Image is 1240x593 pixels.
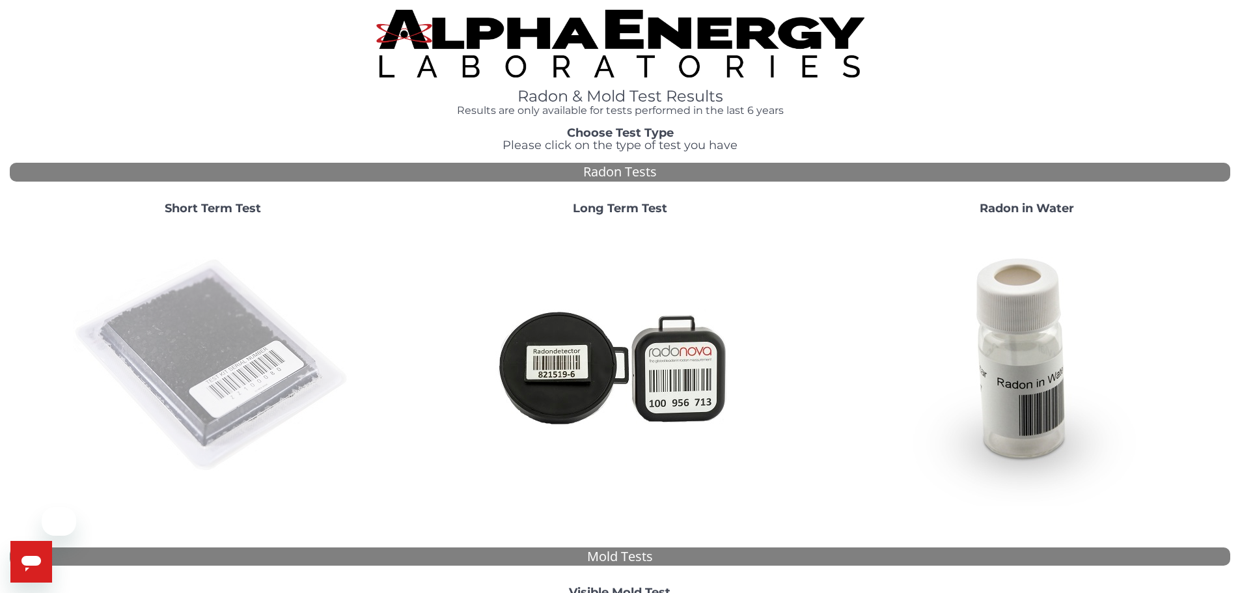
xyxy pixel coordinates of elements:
h4: Results are only available for tests performed in the last 6 years [376,105,864,117]
strong: Radon in Water [980,201,1074,215]
iframe: Message from company [42,507,76,536]
div: Mold Tests [10,547,1230,566]
img: TightCrop.jpg [376,10,864,77]
strong: Long Term Test [573,201,667,215]
img: ShortTerm.jpg [73,226,353,506]
iframe: Button to launch messaging window [10,541,52,583]
div: Radon Tests [10,163,1230,182]
strong: Short Term Test [165,201,261,215]
img: Radtrak2vsRadtrak3.jpg [480,226,760,506]
span: Please click on the type of test you have [503,138,737,152]
h1: Radon & Mold Test Results [376,88,864,105]
strong: Choose Test Type [567,126,674,140]
img: RadoninWater.jpg [887,226,1166,506]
